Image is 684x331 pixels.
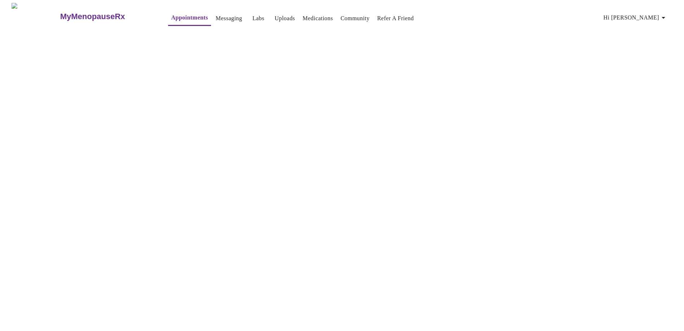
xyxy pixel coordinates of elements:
[374,11,417,26] button: Refer a Friend
[338,11,373,26] button: Community
[275,13,295,23] a: Uploads
[168,10,211,26] button: Appointments
[60,12,125,21] h3: MyMenopauseRx
[171,13,208,23] a: Appointments
[59,4,154,29] a: MyMenopauseRx
[341,13,370,23] a: Community
[272,11,298,26] button: Uploads
[213,11,245,26] button: Messaging
[300,11,336,26] button: Medications
[377,13,414,23] a: Refer a Friend
[253,13,264,23] a: Labs
[303,13,333,23] a: Medications
[216,13,242,23] a: Messaging
[12,3,59,30] img: MyMenopauseRx Logo
[601,10,671,25] button: Hi [PERSON_NAME]
[604,13,668,23] span: Hi [PERSON_NAME]
[247,11,270,26] button: Labs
